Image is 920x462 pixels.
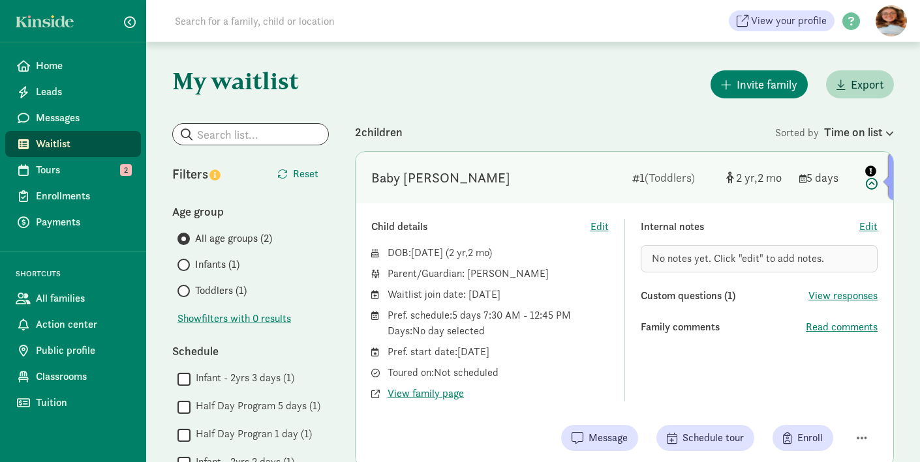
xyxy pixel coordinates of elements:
[36,136,130,152] span: Waitlist
[172,68,329,94] h1: My waitlist
[172,203,329,220] div: Age group
[645,170,695,185] span: (Toddlers)
[388,365,609,381] div: Toured on: Not scheduled
[293,166,318,182] span: Reset
[5,131,141,157] a: Waitlist
[167,8,533,34] input: Search for a family, child or location
[751,13,827,29] span: View your profile
[758,170,782,185] span: 2
[5,183,141,209] a: Enrollments
[682,430,744,446] span: Schedule tour
[411,246,443,259] span: [DATE]
[711,70,808,98] button: Invite family
[561,425,638,451] button: Message
[589,430,628,446] span: Message
[641,219,860,235] div: Internal notes
[590,219,609,235] button: Edit
[36,84,130,100] span: Leads
[641,288,809,304] div: Custom questions (1)
[449,246,468,259] span: 2
[468,246,489,259] span: 2
[632,169,716,186] div: 1
[799,169,851,186] div: 5 days
[388,245,609,261] div: DOB: ( )
[826,70,894,98] button: Export
[808,288,878,304] button: View responses
[177,311,291,326] button: Showfilters with 0 results
[355,123,775,141] div: 2 children
[5,209,141,235] a: Payments
[388,386,464,401] button: View family page
[371,219,590,235] div: Child details
[177,311,291,326] span: Show filters with 0 results
[5,311,141,338] a: Action center
[388,308,609,339] div: Pref. schedule: 5 days 7:30 AM - 12:45 PM Days: No day selected
[36,214,130,230] span: Payments
[824,123,894,141] div: Time on list
[736,170,758,185] span: 2
[120,164,132,176] span: 2
[5,390,141,416] a: Tuition
[36,110,130,126] span: Messages
[855,399,920,462] iframe: Chat Widget
[173,124,328,145] input: Search list...
[191,370,294,386] label: Infant - 2yrs 3 days (1)
[5,157,141,183] a: Tours 2
[36,369,130,384] span: Classrooms
[36,343,130,358] span: Public profile
[191,398,320,414] label: Half Day Program 5 days (1)
[388,266,609,282] div: Parent/Guardian: [PERSON_NAME]
[5,364,141,390] a: Classrooms
[797,430,823,446] span: Enroll
[267,161,329,187] button: Reset
[195,257,239,272] span: Infants (1)
[36,291,130,306] span: All families
[726,169,789,186] div: [object Object]
[5,79,141,105] a: Leads
[641,319,806,335] div: Family comments
[195,231,272,246] span: All age groups (2)
[656,425,754,451] button: Schedule tour
[371,167,510,188] div: Baby Gordon
[5,53,141,79] a: Home
[5,105,141,131] a: Messages
[36,58,130,74] span: Home
[5,338,141,364] a: Public profile
[36,317,130,332] span: Action center
[859,219,878,235] button: Edit
[172,164,251,184] div: Filters
[773,425,833,451] button: Enroll
[172,342,329,360] div: Schedule
[775,123,894,141] div: Sorted by
[36,162,130,178] span: Tours
[806,319,878,335] button: Read comments
[36,395,130,411] span: Tuition
[388,344,609,360] div: Pref. start date: [DATE]
[36,188,130,204] span: Enrollments
[5,285,141,311] a: All families
[195,283,247,298] span: Toddlers (1)
[652,252,824,265] span: No notes yet. Click "edit" to add notes.
[729,10,835,31] a: View your profile
[851,76,883,93] span: Export
[388,287,609,302] div: Waitlist join date: [DATE]
[737,76,797,93] span: Invite family
[191,426,312,442] label: Half Day Progran 1 day (1)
